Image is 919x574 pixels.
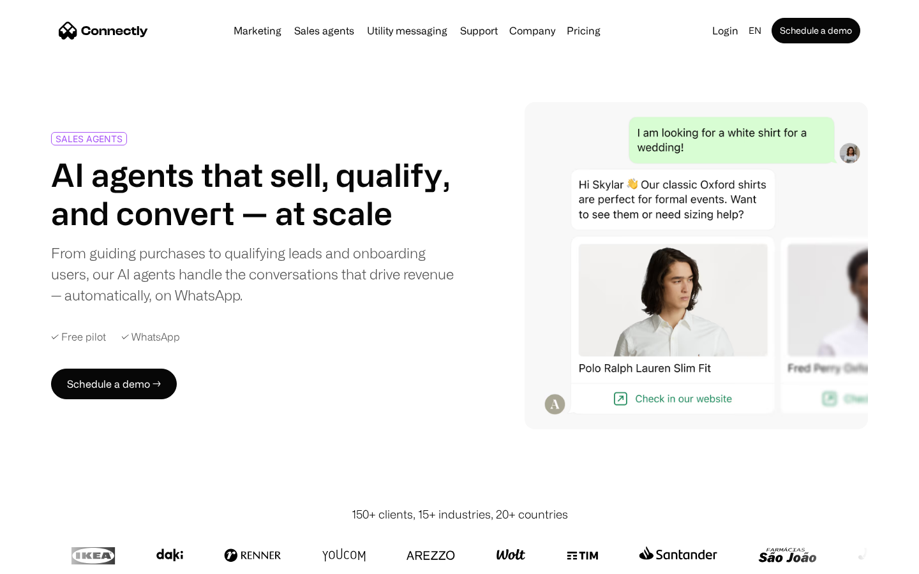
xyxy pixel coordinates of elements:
[362,26,452,36] a: Utility messaging
[13,550,77,570] aside: Language selected: English
[562,26,606,36] a: Pricing
[26,552,77,570] ul: Language list
[509,22,555,40] div: Company
[352,506,568,523] div: 150+ clients, 15+ industries, 20+ countries
[51,369,177,399] a: Schedule a demo →
[51,156,454,232] h1: AI agents that sell, qualify, and convert — at scale
[228,26,287,36] a: Marketing
[51,331,106,343] div: ✓ Free pilot
[455,26,503,36] a: Support
[56,134,123,143] div: SALES AGENTS
[289,26,359,36] a: Sales agents
[749,22,761,40] div: en
[121,331,180,343] div: ✓ WhatsApp
[772,18,860,43] a: Schedule a demo
[51,242,454,305] div: From guiding purchases to qualifying leads and onboarding users, our AI agents handle the convers...
[707,22,743,40] a: Login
